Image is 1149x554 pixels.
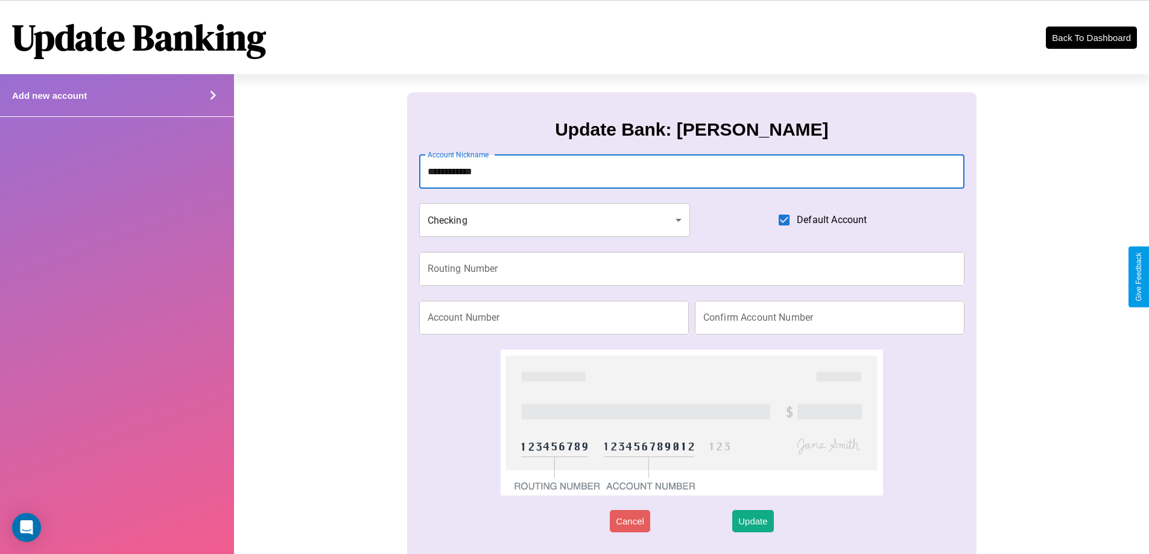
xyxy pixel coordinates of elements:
div: Open Intercom Messenger [12,513,41,542]
img: check [501,350,882,496]
h3: Update Bank: [PERSON_NAME] [555,119,828,140]
button: Cancel [610,510,650,532]
button: Update [732,510,773,532]
div: Give Feedback [1135,253,1143,301]
h1: Update Banking [12,13,266,62]
div: Checking [419,203,691,237]
h4: Add new account [12,90,87,101]
button: Back To Dashboard [1046,27,1137,49]
span: Default Account [797,213,867,227]
label: Account Nickname [428,150,489,160]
